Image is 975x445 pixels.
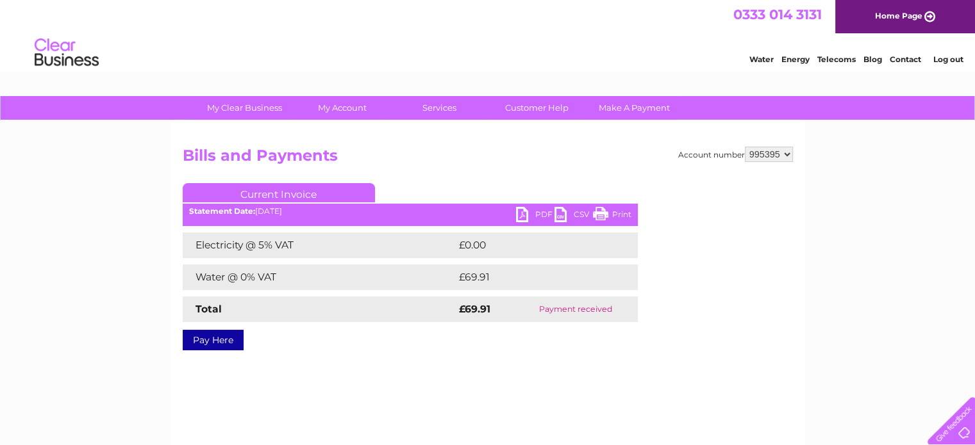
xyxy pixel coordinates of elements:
div: [DATE] [183,207,638,216]
a: Water [749,54,774,64]
a: PDF [516,207,554,225]
td: £69.91 [456,264,611,290]
a: Pay Here [183,330,244,350]
td: Electricity @ 5% VAT [183,232,456,258]
a: My Clear Business [192,96,297,120]
a: My Account [289,96,395,120]
a: Blog [863,54,882,64]
a: Contact [890,54,921,64]
a: Print [593,207,631,225]
a: 0333 014 3131 [733,6,822,22]
td: Water @ 0% VAT [183,264,456,290]
a: Current Invoice [183,183,375,202]
div: Account number [678,147,793,162]
a: Make A Payment [581,96,687,120]
img: logo.png [34,33,99,72]
a: CSV [554,207,593,225]
div: Clear Business is a trading name of Verastar Limited (registered in [GEOGRAPHIC_DATA] No. 3667643... [185,7,791,62]
td: £0.00 [456,232,608,258]
strong: £69.91 [459,303,490,315]
b: Statement Date: [189,206,255,216]
a: Telecoms [817,54,856,64]
a: Services [387,96,492,120]
a: Energy [781,54,810,64]
h2: Bills and Payments [183,147,793,171]
td: Payment received [514,296,637,322]
a: Log out [933,54,963,64]
strong: Total [196,303,222,315]
a: Customer Help [484,96,590,120]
